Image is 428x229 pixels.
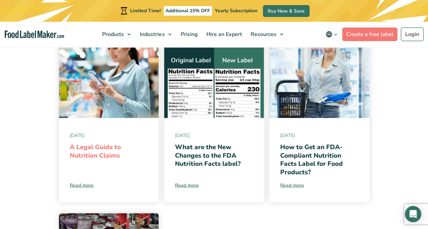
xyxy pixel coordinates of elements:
span: Products [100,31,125,38]
a: Create a free label [342,28,397,41]
a: How to Get an FDA-Compliant Nutrition Facts Label for Food Products? [280,142,343,176]
a: What are the New Changes to the FDA Nutrition Facts label? [175,142,241,168]
span: Yearly Subscription [215,7,257,14]
a: Read more [280,181,358,189]
a: Hire an Expert [202,22,244,47]
span: Hire an Expert [204,31,242,38]
img: Image comparing the old FDA nutrition facts label with the new FDA nutrition facts label [164,34,264,118]
span: [DATE] [280,131,358,139]
span: Additional 15% OFF [164,6,212,16]
img: girl reading the nutrition facts label of food products while shopping [269,34,369,118]
a: Read more [70,181,148,189]
span: Pricing [178,31,198,38]
a: Pricing [176,22,200,47]
a: A Legal Guide to Nutrition Claims [70,142,121,160]
a: Products [98,22,134,47]
span: [DATE] [175,131,253,139]
span: Limited Time! [130,7,161,14]
span: [DATE] [70,131,148,139]
a: Login [401,28,424,41]
span: Resources [248,31,277,38]
a: Resources [246,22,286,47]
div: Open Intercom Messenger [405,206,421,222]
a: Buy Now & Save [263,5,310,17]
a: Industries [136,22,175,47]
img: girl in supermarket reading food label off a food product [59,34,159,118]
span: Industries [138,31,165,38]
a: Read more [175,181,253,189]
